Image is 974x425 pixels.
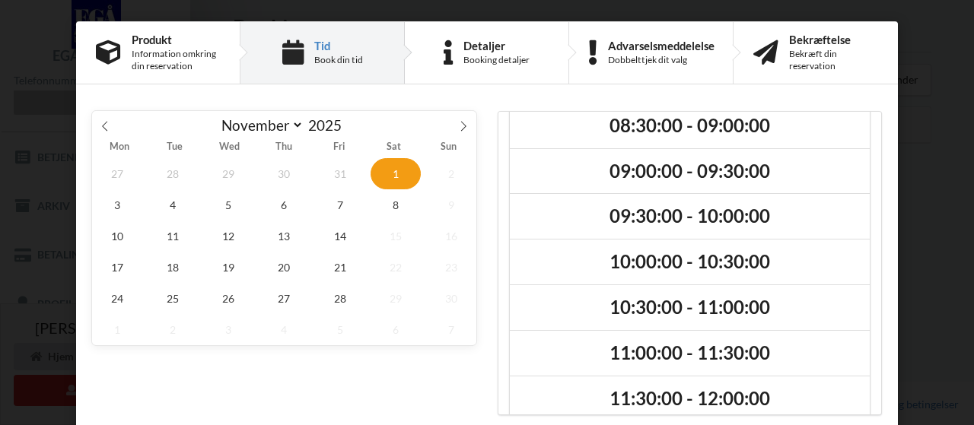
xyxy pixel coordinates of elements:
div: Tid [314,40,363,52]
span: November 26, 2025 [203,283,253,314]
span: November 21, 2025 [315,252,365,283]
span: November 7, 2025 [315,189,365,220]
span: Fri [312,142,367,152]
span: November 25, 2025 [148,283,198,314]
div: Book din tid [314,54,363,66]
span: Tue [147,142,202,152]
span: November 6, 2025 [259,189,310,220]
div: Booking detaljer [463,54,530,66]
span: November 22, 2025 [371,252,421,283]
span: November 20, 2025 [259,252,310,283]
div: Bekræft din reservation [789,48,878,72]
span: November 12, 2025 [203,220,253,252]
div: Dobbelttjek dit valg [608,54,715,66]
h2: 08:30:00 - 09:00:00 [520,114,859,138]
span: November 1, 2025 [371,158,421,189]
span: December 1, 2025 [92,314,142,345]
span: Thu [256,142,311,152]
h2: 11:30:00 - 12:00:00 [520,387,859,411]
span: November 19, 2025 [203,252,253,283]
div: Advarselsmeddelelse [608,40,715,52]
span: December 4, 2025 [259,314,310,345]
div: Detaljer [463,40,530,52]
h2: 11:00:00 - 11:30:00 [520,341,859,365]
span: November 11, 2025 [148,220,198,252]
div: Information omkring din reservation [132,48,220,72]
span: December 5, 2025 [315,314,365,345]
span: November 5, 2025 [203,189,253,220]
span: October 28, 2025 [148,158,198,189]
span: November 16, 2025 [426,220,476,252]
span: November 2, 2025 [426,158,476,189]
span: Sat [367,142,422,152]
span: November 13, 2025 [259,220,310,252]
span: November 24, 2025 [92,283,142,314]
span: Sun [422,142,476,152]
h2: 09:00:00 - 09:30:00 [520,160,859,183]
input: Year [304,116,354,134]
span: November 10, 2025 [92,220,142,252]
span: Mon [92,142,147,152]
span: November 4, 2025 [148,189,198,220]
span: November 17, 2025 [92,252,142,283]
span: November 29, 2025 [371,283,421,314]
span: December 7, 2025 [426,314,476,345]
span: Wed [202,142,256,152]
span: December 3, 2025 [203,314,253,345]
span: October 31, 2025 [315,158,365,189]
span: November 27, 2025 [259,283,310,314]
span: November 15, 2025 [371,220,421,252]
div: Produkt [132,33,220,46]
span: October 27, 2025 [92,158,142,189]
span: November 9, 2025 [426,189,476,220]
span: October 29, 2025 [203,158,253,189]
h2: 10:00:00 - 10:30:00 [520,250,859,274]
select: Month [215,116,304,135]
div: Bekræftelse [789,33,878,46]
h2: 09:30:00 - 10:00:00 [520,205,859,228]
span: December 6, 2025 [371,314,421,345]
span: November 8, 2025 [371,189,421,220]
span: October 30, 2025 [259,158,310,189]
span: December 2, 2025 [148,314,198,345]
span: November 14, 2025 [315,220,365,252]
span: November 3, 2025 [92,189,142,220]
span: November 28, 2025 [315,283,365,314]
h2: 10:30:00 - 11:00:00 [520,296,859,319]
span: November 23, 2025 [426,252,476,283]
span: November 18, 2025 [148,252,198,283]
span: November 30, 2025 [426,283,476,314]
